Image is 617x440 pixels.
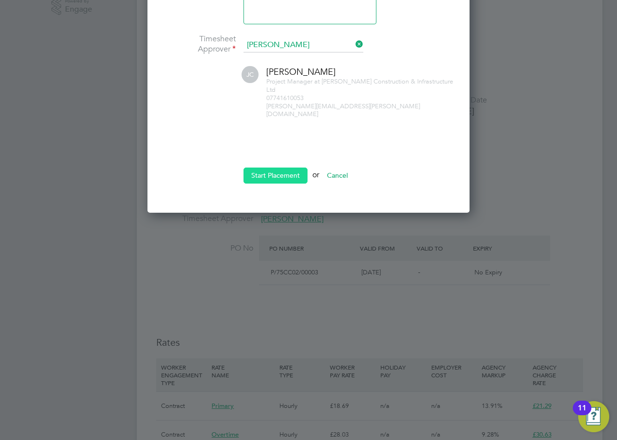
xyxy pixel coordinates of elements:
span: [PERSON_NAME] Construction & Infrastructure Ltd [266,77,453,94]
span: 07741610053 [266,94,304,102]
span: [PERSON_NAME][EMAIL_ADDRESS][PERSON_NAME][DOMAIN_NAME] [266,102,420,118]
span: JC [242,66,259,83]
input: Search for... [244,38,363,52]
button: Cancel [319,168,356,183]
div: 11 [578,408,586,421]
label: Timesheet Approver [163,34,236,54]
button: Open Resource Center, 11 new notifications [578,401,609,432]
span: [PERSON_NAME] [266,66,336,77]
button: Start Placement [244,168,308,183]
span: Project Manager at [266,77,320,85]
li: or [163,168,454,193]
